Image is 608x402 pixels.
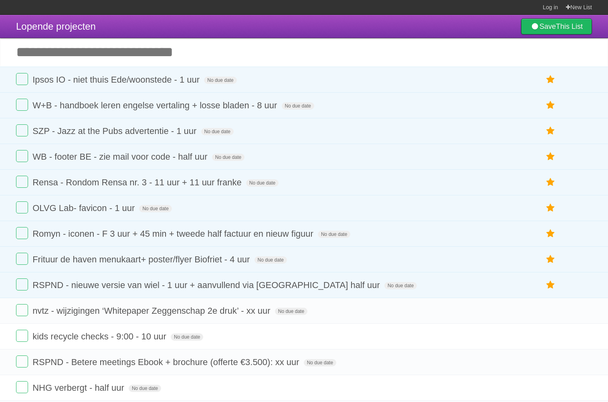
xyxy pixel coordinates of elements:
label: Done [16,73,28,85]
label: Done [16,201,28,213]
label: Done [16,330,28,342]
b: This List [556,22,583,30]
span: No due date [246,179,279,187]
span: SZP - Jazz at the Pubs advertentie - 1 uur [32,126,198,136]
span: No due date [201,128,234,135]
label: Done [16,304,28,316]
span: kids recycle checks - 9:00 - 10 uur [32,331,168,341]
span: W+B - handboek leren engelse vertaling + losse bladen - 8 uur [32,100,279,110]
label: Done [16,227,28,239]
label: Star task [543,176,558,189]
span: Romyn - iconen - F 3 uur + 45 min + tweede half factuur en nieuw figuur [32,229,315,239]
label: Star task [543,278,558,292]
span: No due date [282,102,314,110]
label: Done [16,150,28,162]
span: No due date [212,154,244,161]
span: No due date [275,308,307,315]
label: Done [16,253,28,265]
span: Frituur de haven menukaart+ poster/flyer Biofriet - 4 uur [32,254,252,264]
span: No due date [255,256,287,264]
label: Star task [543,73,558,86]
label: Done [16,278,28,290]
span: nvtz - wijzigingen ‘Whitepaper Zeggenschap 2e druk’ - xx uur [32,306,272,316]
span: No due date [384,282,417,289]
label: Star task [543,124,558,138]
span: NHG verbergt - half uur [32,383,126,393]
span: RSPND - Betere meetings Ebook + brochure (offerte €3.500): xx uur [32,357,301,367]
span: No due date [171,333,203,341]
span: No due date [204,77,236,84]
span: Ipsos IO - niet thuis Ede/woonstede - 1 uur [32,75,202,85]
span: Lopende projecten [16,21,96,32]
label: Star task [543,99,558,112]
span: No due date [304,359,336,366]
label: Star task [543,253,558,266]
label: Star task [543,227,558,240]
label: Star task [543,201,558,215]
label: Done [16,176,28,188]
label: Star task [543,150,558,163]
span: Rensa - Rondom Rensa nr. 3 - 11 uur + 11 uur franke [32,177,244,187]
span: RSPND - nieuwe versie van wiel - 1 uur + aanvullend via [GEOGRAPHIC_DATA] half uur [32,280,382,290]
span: WB - footer BE - zie mail voor code - half uur [32,152,210,162]
a: SaveThis List [521,18,592,35]
label: Done [16,99,28,111]
label: Done [16,381,28,393]
span: No due date [139,205,172,212]
span: OLVG Lab- favicon - 1 uur [32,203,137,213]
span: No due date [129,385,161,392]
span: No due date [318,231,350,238]
label: Done [16,355,28,367]
label: Done [16,124,28,136]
